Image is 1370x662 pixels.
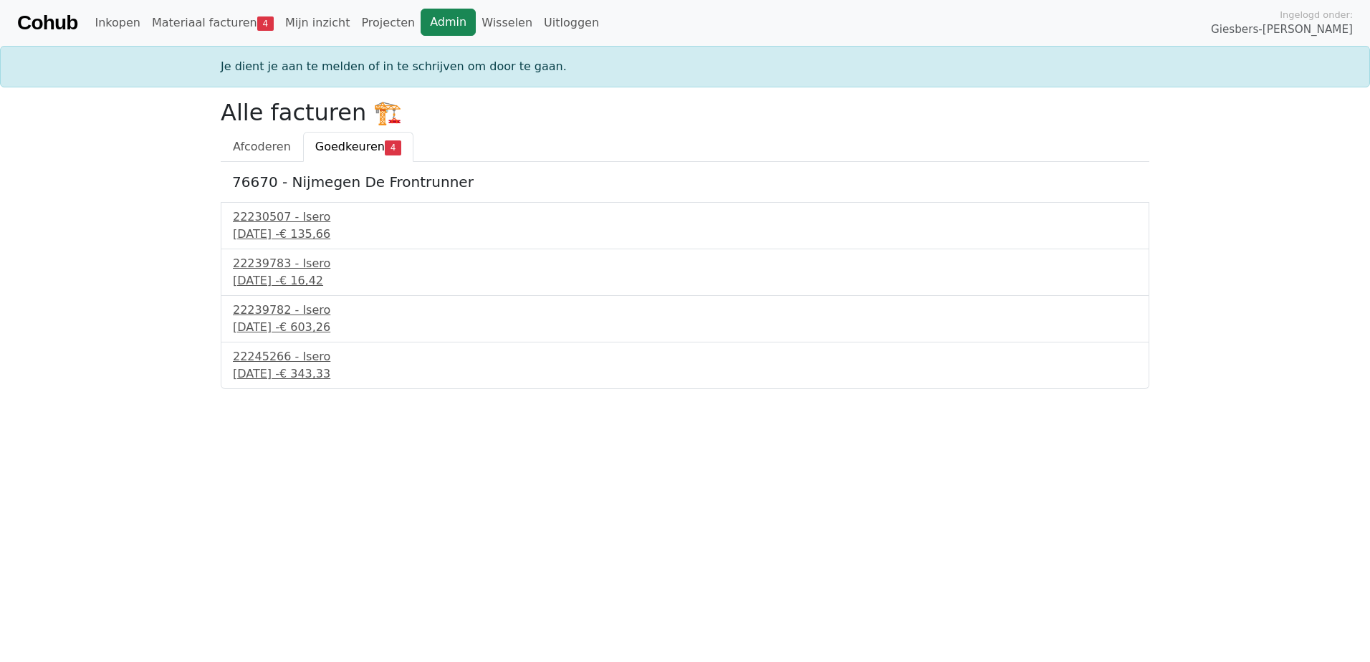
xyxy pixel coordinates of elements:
a: Uitloggen [538,9,605,37]
div: 22245266 - Isero [233,348,1137,365]
a: Materiaal facturen4 [146,9,279,37]
a: Inkopen [89,9,145,37]
div: 22239782 - Isero [233,302,1137,319]
a: 22239782 - Isero[DATE] -€ 603,26 [233,302,1137,336]
div: [DATE] - [233,319,1137,336]
span: € 16,42 [279,274,323,287]
span: 4 [385,140,401,155]
div: [DATE] - [233,272,1137,289]
h2: Alle facturen 🏗️ [221,99,1149,126]
a: 22245266 - Isero[DATE] -€ 343,33 [233,348,1137,383]
a: Afcoderen [221,132,303,162]
a: 22230507 - Isero[DATE] -€ 135,66 [233,208,1137,243]
div: [DATE] - [233,226,1137,243]
div: Je dient je aan te melden of in te schrijven om door te gaan. [212,58,1158,75]
span: € 343,33 [279,367,330,380]
span: Giesbers-[PERSON_NAME] [1211,21,1353,38]
a: Projecten [355,9,421,37]
div: 22239783 - Isero [233,255,1137,272]
a: Wisselen [476,9,538,37]
span: Ingelogd onder: [1280,8,1353,21]
a: Goedkeuren4 [303,132,413,162]
div: 22230507 - Isero [233,208,1137,226]
span: € 603,26 [279,320,330,334]
a: Admin [421,9,476,36]
span: € 135,66 [279,227,330,241]
span: 4 [257,16,274,31]
span: Goedkeuren [315,140,385,153]
span: Afcoderen [233,140,291,153]
a: 22239783 - Isero[DATE] -€ 16,42 [233,255,1137,289]
a: Mijn inzicht [279,9,356,37]
a: Cohub [17,6,77,40]
div: [DATE] - [233,365,1137,383]
h5: 76670 - Nijmegen De Frontrunner [232,173,1138,191]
